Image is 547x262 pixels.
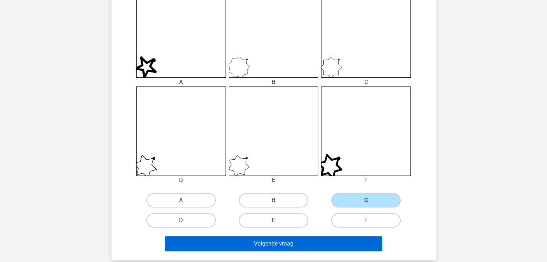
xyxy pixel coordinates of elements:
[239,213,308,228] label: E
[131,176,231,184] div: D
[146,193,216,207] label: A
[316,78,416,86] div: C
[316,176,416,184] div: F
[146,213,216,228] label: D
[165,236,382,251] button: Volgende vraag
[223,78,324,86] div: B
[331,193,401,207] label: C
[331,213,401,228] label: F
[223,176,324,184] div: E
[131,78,231,86] div: A
[239,193,308,207] label: B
